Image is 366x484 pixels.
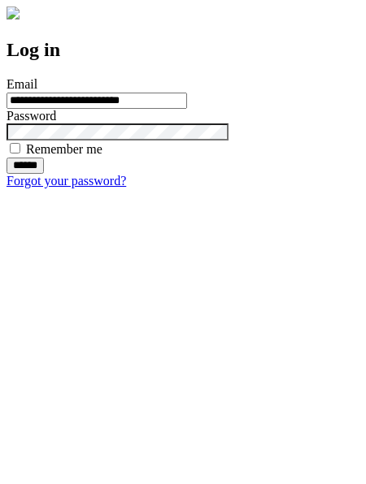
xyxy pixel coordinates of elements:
img: logo-4e3dc11c47720685a147b03b5a06dd966a58ff35d612b21f08c02c0306f2b779.png [7,6,20,19]
label: Remember me [26,142,102,156]
a: Forgot your password? [7,174,126,188]
label: Password [7,109,56,123]
h2: Log in [7,39,359,61]
label: Email [7,77,37,91]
